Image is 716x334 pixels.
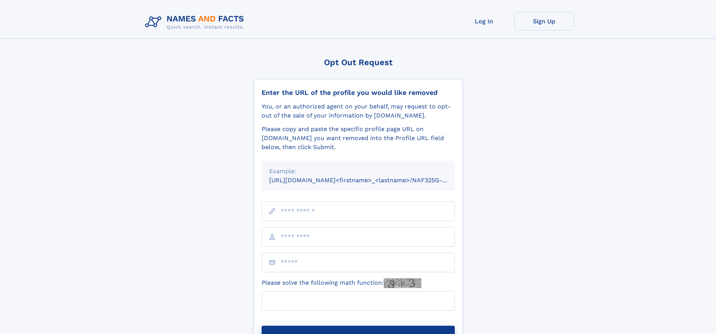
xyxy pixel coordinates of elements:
[269,167,447,176] div: Example:
[514,12,574,31] a: Sign Up
[269,177,469,184] small: [URL][DOMAIN_NAME]<firstname>_<lastname>/NAF325G-xxxxxxxx
[142,12,250,32] img: Logo Names and Facts
[262,102,455,120] div: You, or an authorized agent on your behalf, may request to opt-out of the sale of your informatio...
[262,125,455,152] div: Please copy and paste the specific profile page URL on [DOMAIN_NAME] you want removed into the Pr...
[454,12,514,31] a: Log In
[262,88,455,97] div: Enter the URL of the profile you would like removed
[262,278,421,288] label: Please solve the following math function:
[254,58,463,67] div: Opt Out Request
